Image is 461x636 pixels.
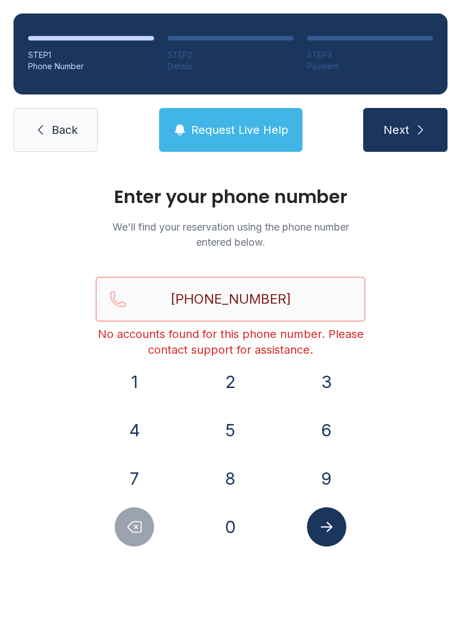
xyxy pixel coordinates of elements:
button: 2 [211,362,250,402]
button: 6 [307,411,346,450]
div: Phone Number [28,61,154,72]
button: 3 [307,362,346,402]
div: STEP 1 [28,49,154,61]
div: No accounts found for this phone number. Please contact support for assistance. [96,326,365,358]
button: 9 [307,459,346,498]
span: Back [52,122,78,138]
button: Submit lookup form [307,507,346,547]
button: 1 [115,362,154,402]
div: Payment [307,61,433,72]
h1: Enter your phone number [96,188,365,206]
button: 0 [211,507,250,547]
p: We'll find your reservation using the phone number entered below. [96,219,365,250]
div: STEP 2 [168,49,293,61]
button: 8 [211,459,250,498]
button: 7 [115,459,154,498]
button: 4 [115,411,154,450]
input: Reservation phone number [96,277,365,322]
div: Details [168,61,293,72]
div: STEP 3 [307,49,433,61]
span: Next [383,122,409,138]
button: 5 [211,411,250,450]
button: Delete number [115,507,154,547]
span: Request Live Help [191,122,288,138]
